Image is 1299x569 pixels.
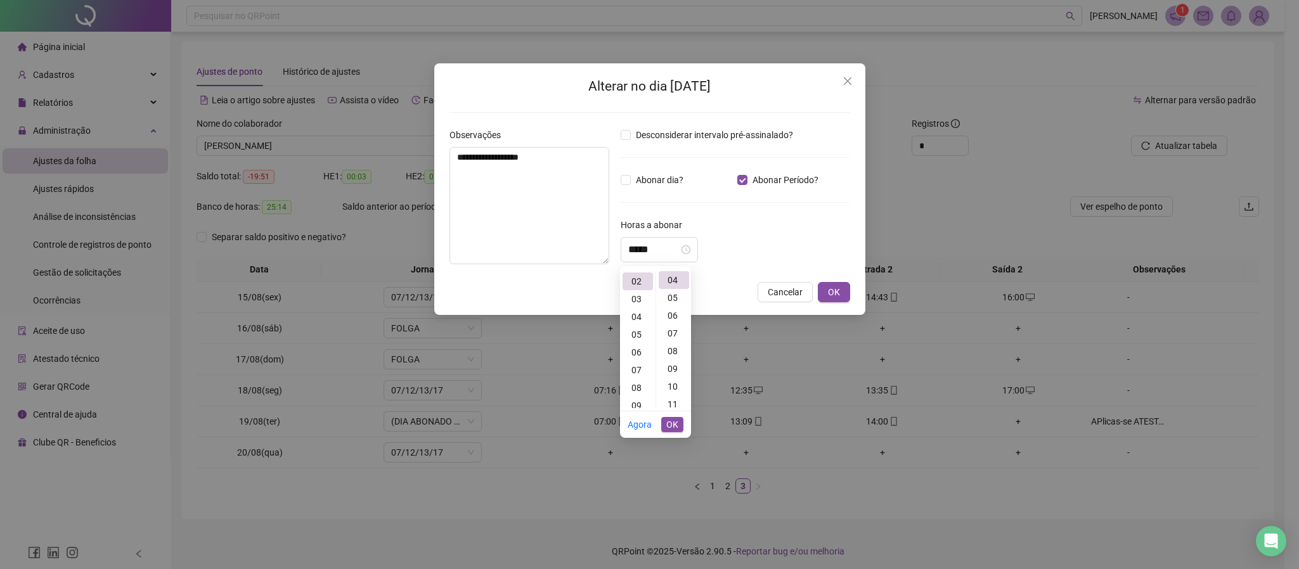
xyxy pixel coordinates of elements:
div: 09 [659,360,689,378]
div: 02 [623,272,653,290]
div: 04 [623,308,653,326]
div: 06 [623,343,653,361]
div: 03 [623,290,653,308]
div: 08 [659,342,689,360]
span: Abonar Período? [747,173,824,187]
div: 07 [623,361,653,379]
span: Cancelar [768,285,803,299]
div: 04 [659,271,689,289]
button: OK [818,282,850,302]
span: OK [666,418,678,432]
div: 05 [623,326,653,343]
div: Open Intercom Messenger [1256,526,1286,556]
div: 08 [623,379,653,397]
button: Close [837,71,858,91]
div: 06 [659,307,689,324]
div: 05 [659,289,689,307]
div: 09 [623,397,653,414]
div: 07 [659,324,689,342]
div: 10 [659,378,689,395]
label: Observações [449,128,509,142]
span: Desconsiderar intervalo pré-assinalado? [631,128,798,142]
button: Cancelar [758,282,813,302]
label: Horas a abonar [621,218,690,232]
button: OK [661,417,683,432]
span: close [843,76,853,86]
a: Agora [628,419,652,430]
div: 11 [659,395,689,413]
span: Abonar dia? [631,173,688,187]
span: OK [828,285,840,299]
h2: Alterar no dia [DATE] [449,76,850,97]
